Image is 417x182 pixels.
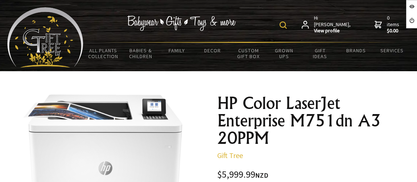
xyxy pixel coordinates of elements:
[127,16,236,31] img: Babywear - Gifts - Toys & more
[314,15,351,34] span: Hi [PERSON_NAME],
[387,15,401,34] span: 0 items
[231,43,267,64] a: Custom Gift Box
[123,43,159,64] a: Babies & Children
[387,28,401,34] strong: $0.00
[314,28,351,34] strong: View profile
[375,15,401,34] a: 0 items$0.00
[280,21,287,29] img: product search
[302,15,351,34] a: Hi [PERSON_NAME],View profile
[217,170,411,180] div: $5,999.99
[7,7,83,68] img: Babyware - Gifts - Toys and more...
[374,43,410,58] a: Services
[83,43,123,64] a: All Plants Collection
[159,43,195,58] a: Family
[217,94,411,147] h1: HP Color LaserJet Enterprise M751dn A3 20PPM
[267,43,302,64] a: Grown Ups
[338,43,374,58] a: Brands
[302,43,338,64] a: Gift Ideas
[195,43,231,58] a: Decor
[217,151,243,160] a: Gift Tree
[255,171,268,179] span: NZD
